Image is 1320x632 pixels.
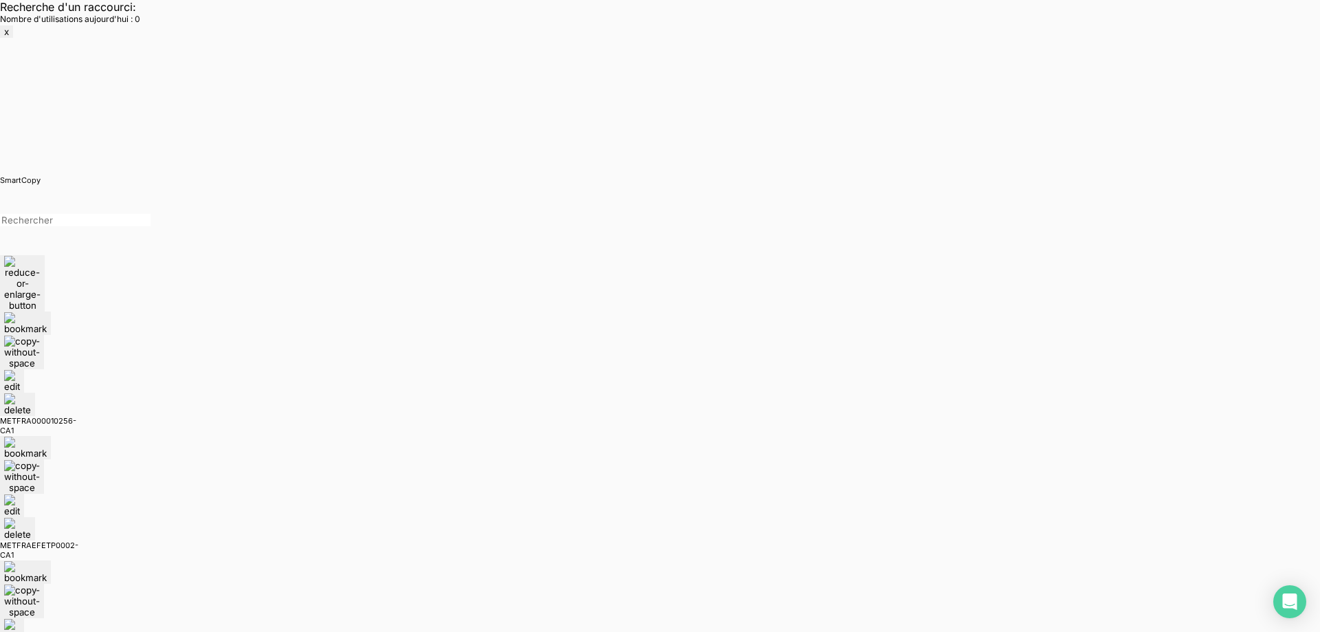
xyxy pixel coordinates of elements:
[4,336,40,369] img: copy-without-space
[4,256,41,311] img: reduce-or-enlarge-button
[4,561,47,583] img: bookmark
[4,437,47,459] img: bookmark
[4,312,47,334] img: bookmark
[4,370,20,392] img: edit
[4,585,40,618] img: copy-without-space
[4,494,20,516] img: edit
[4,460,40,493] img: copy-without-space
[4,393,31,415] img: delete
[1273,585,1306,618] div: Open Intercom Messenger
[4,518,31,540] img: delete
